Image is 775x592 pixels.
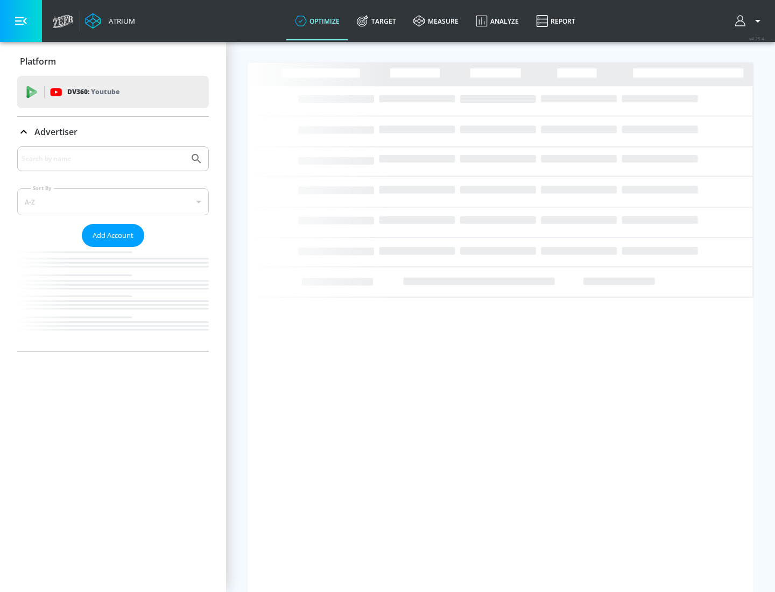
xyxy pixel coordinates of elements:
a: Analyze [467,2,527,40]
p: DV360: [67,86,119,98]
div: Advertiser [17,117,209,147]
a: optimize [286,2,348,40]
button: Add Account [82,224,144,247]
a: Atrium [85,13,135,29]
label: Sort By [31,185,54,192]
div: DV360: Youtube [17,76,209,108]
div: A-Z [17,188,209,215]
p: Youtube [91,86,119,97]
a: Target [348,2,405,40]
a: measure [405,2,467,40]
span: Add Account [93,229,133,242]
input: Search by name [22,152,185,166]
div: Advertiser [17,146,209,351]
a: Report [527,2,584,40]
p: Advertiser [34,126,77,138]
span: v 4.25.4 [749,36,764,41]
p: Platform [20,55,56,67]
div: Platform [17,46,209,76]
nav: list of Advertiser [17,247,209,351]
div: Atrium [104,16,135,26]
